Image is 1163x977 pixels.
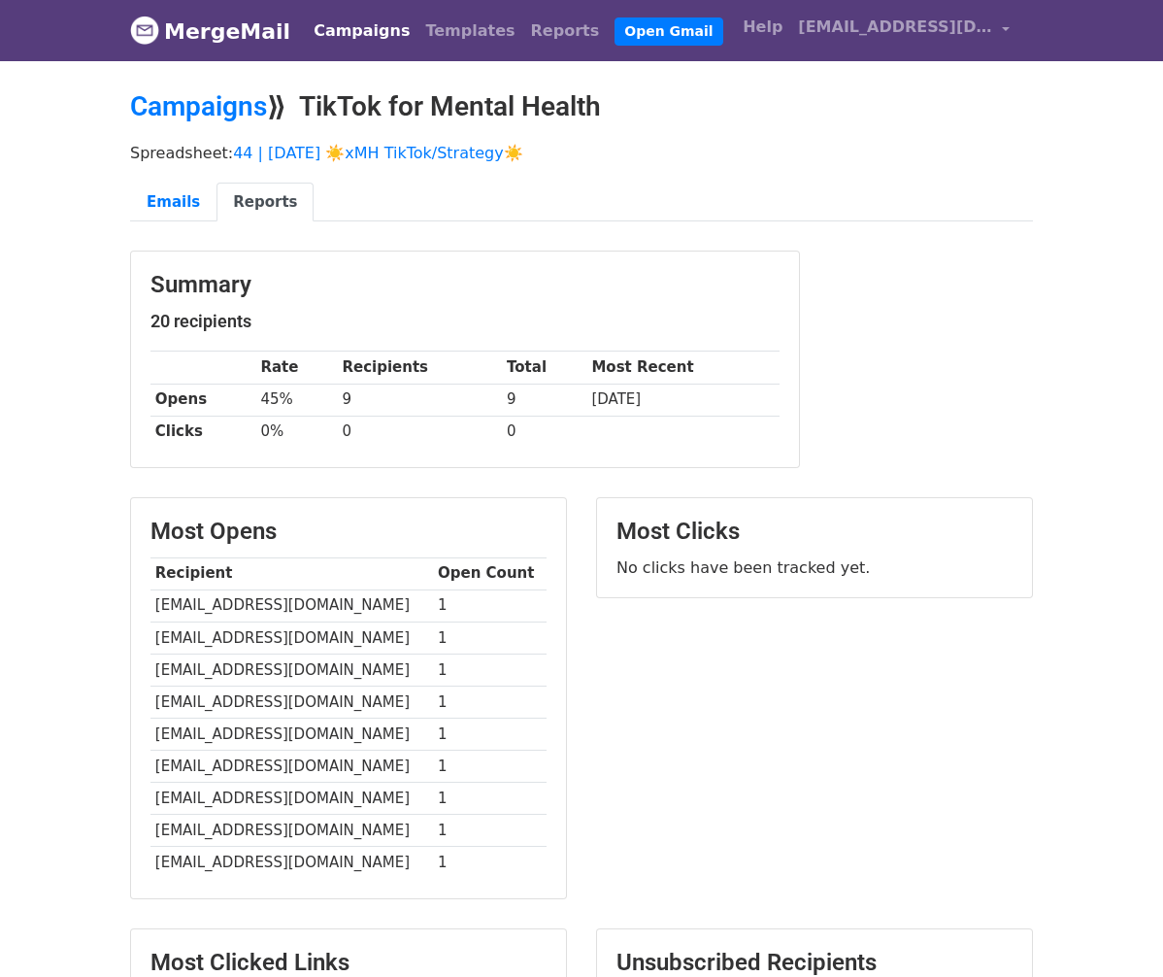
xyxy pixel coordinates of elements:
span: [EMAIL_ADDRESS][DOMAIN_NAME] [798,16,992,39]
td: 0 [502,416,586,448]
td: 1 [433,622,547,654]
th: Recipients [338,352,503,384]
td: 1 [433,751,547,783]
th: Total [502,352,586,384]
p: No clicks have been tracked yet. [616,557,1013,578]
td: [EMAIL_ADDRESS][DOMAIN_NAME] [150,622,433,654]
td: 9 [502,384,586,416]
a: Campaigns [306,12,417,51]
a: Templates [417,12,522,51]
a: Open Gmail [615,17,722,46]
td: [EMAIL_ADDRESS][DOMAIN_NAME] [150,751,433,783]
td: [EMAIL_ADDRESS][DOMAIN_NAME] [150,847,433,879]
th: Open Count [433,557,547,590]
a: Reports [523,12,608,51]
td: [EMAIL_ADDRESS][DOMAIN_NAME] [150,783,433,815]
h3: Most Clicks [616,518,1013,546]
td: 9 [338,384,503,416]
th: Recipient [150,557,433,590]
img: MergeMail logo [130,16,159,45]
td: 45% [256,384,338,416]
td: 1 [433,815,547,847]
td: [EMAIL_ADDRESS][DOMAIN_NAME] [150,654,433,686]
a: Emails [130,183,216,222]
td: [EMAIL_ADDRESS][DOMAIN_NAME] [150,686,433,718]
th: Clicks [150,416,256,448]
p: Spreadsheet: [130,143,1033,163]
td: 1 [433,654,547,686]
td: [EMAIL_ADDRESS][DOMAIN_NAME] [150,719,433,751]
td: 1 [433,783,547,815]
h5: 20 recipients [150,311,780,332]
a: MergeMail [130,11,290,51]
a: Help [735,8,790,47]
td: [EMAIL_ADDRESS][DOMAIN_NAME] [150,815,433,847]
h3: Summary [150,271,780,299]
a: Campaigns [130,90,267,122]
td: 1 [433,590,547,622]
td: [DATE] [587,384,780,416]
td: 1 [433,847,547,879]
h3: Most Opens [150,518,547,546]
h3: Most Clicked Links [150,949,547,977]
td: 1 [433,719,547,751]
a: [EMAIL_ADDRESS][DOMAIN_NAME] [790,8,1017,53]
th: Rate [256,352,338,384]
a: 44 | [DATE] ☀️xMH TikTok/Strategy☀️ [233,144,523,162]
td: 0 [338,416,503,448]
td: 0% [256,416,338,448]
h3: Unsubscribed Recipients [616,949,1013,977]
td: [EMAIL_ADDRESS][DOMAIN_NAME] [150,590,433,622]
td: 1 [433,686,547,718]
th: Opens [150,384,256,416]
th: Most Recent [587,352,780,384]
a: Reports [216,183,314,222]
h2: ⟫ TikTok for Mental Health [130,90,1033,123]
